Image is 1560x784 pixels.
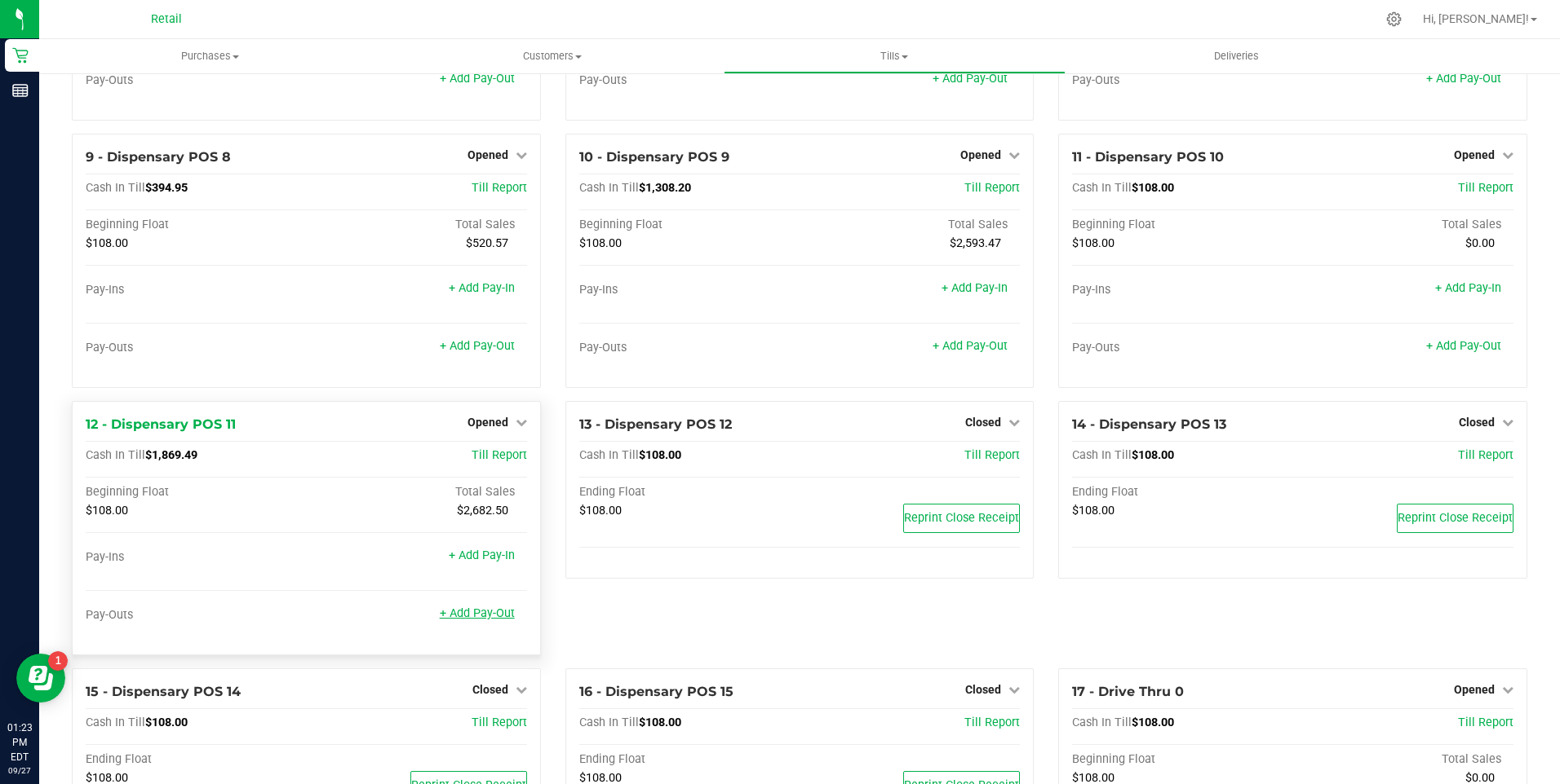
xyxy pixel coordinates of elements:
span: $108.00 [1072,236,1115,250]
span: $108.00 [1132,448,1174,462]
div: Pay-Ins [1072,283,1292,297]
span: $2,682.50 [457,504,508,518]
span: $108.00 [639,448,681,462]
span: Closed [1459,416,1495,429]
span: Purchases [39,49,381,64]
div: Beginning Float [86,218,306,232]
span: 10 - Dispensary POS 9 [579,149,729,165]
div: Beginning Float [86,485,306,500]
inline-svg: Retail [12,47,29,64]
span: Closed [472,683,508,696]
span: 9 - Dispensary POS 8 [86,149,231,165]
div: Pay-Ins [579,283,800,297]
p: 01:23 PM EDT [7,720,32,764]
a: Purchases [39,39,381,73]
iframe: Resource center unread badge [48,651,68,671]
span: 14 - Dispensary POS 13 [1072,416,1226,432]
div: Pay-Ins [86,283,306,297]
span: $108.00 [1132,716,1174,729]
div: Pay-Outs [86,341,306,355]
span: 16 - Dispensary POS 15 [579,684,733,699]
span: 15 - Dispensary POS 14 [86,684,241,699]
span: $108.00 [86,236,128,250]
span: $2,593.47 [950,236,1001,250]
a: Till Report [964,181,1020,195]
div: Total Sales [1293,752,1513,767]
span: Cash In Till [579,716,639,729]
span: $394.95 [145,181,188,195]
div: Pay-Outs [579,73,800,88]
span: Customers [382,49,722,64]
a: Till Report [964,716,1020,729]
span: Opened [1454,148,1495,161]
a: + Add Pay-Out [440,339,515,353]
div: Total Sales [800,218,1020,232]
div: Beginning Float [1072,752,1292,767]
inline-svg: Reports [12,82,29,99]
span: $520.57 [466,236,508,250]
a: Till Report [1458,448,1513,462]
div: Pay-Ins [86,550,306,565]
a: Customers [381,39,723,73]
span: Opened [468,416,508,429]
span: Closed [965,416,1001,429]
span: $1,308.20 [639,181,691,195]
span: $108.00 [86,504,128,518]
span: Cash In Till [86,448,145,462]
div: Pay-Outs [86,73,306,88]
div: Pay-Outs [579,341,800,355]
span: $0.00 [1465,236,1495,250]
a: + Add Pay-Out [1426,72,1501,86]
a: + Add Pay-Out [440,72,515,86]
div: Total Sales [306,218,526,232]
span: 13 - Dispensary POS 12 [579,416,732,432]
a: Tills [724,39,1066,73]
a: Till Report [472,716,527,729]
span: $108.00 [579,236,622,250]
span: Tills [725,49,1065,64]
a: + Add Pay-In [942,281,1008,295]
span: $108.00 [639,716,681,729]
span: Closed [965,683,1001,696]
a: + Add Pay-Out [440,606,515,620]
span: Reprint Close Receipt [904,511,1019,525]
span: Cash In Till [579,448,639,462]
div: Pay-Outs [1072,341,1292,355]
a: + Add Pay-In [1435,281,1501,295]
span: Retail [151,12,182,26]
span: Opened [468,148,508,161]
span: Hi, [PERSON_NAME]! [1423,12,1529,25]
div: Pay-Outs [1072,73,1292,88]
span: $108.00 [579,504,622,518]
span: 11 - Dispensary POS 10 [1072,149,1224,165]
div: Ending Float [1072,485,1292,500]
span: Cash In Till [86,716,145,729]
a: Till Report [472,181,527,195]
span: Cash In Till [1072,181,1132,195]
div: Total Sales [306,485,526,500]
div: Manage settings [1384,11,1404,27]
div: Ending Float [579,752,800,767]
span: Deliveries [1192,49,1281,64]
a: Till Report [1458,181,1513,195]
a: + Add Pay-Out [933,339,1008,353]
a: Deliveries [1066,39,1407,73]
button: Reprint Close Receipt [1397,504,1513,533]
div: Ending Float [86,752,306,767]
a: Till Report [472,448,527,462]
a: Till Report [964,448,1020,462]
span: Reprint Close Receipt [1398,511,1513,525]
div: Total Sales [1293,218,1513,232]
span: Till Report [1458,716,1513,729]
a: + Add Pay-Out [1426,339,1501,353]
span: Cash In Till [1072,448,1132,462]
span: 12 - Dispensary POS 11 [86,416,236,432]
span: Cash In Till [86,181,145,195]
button: Reprint Close Receipt [903,504,1020,533]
